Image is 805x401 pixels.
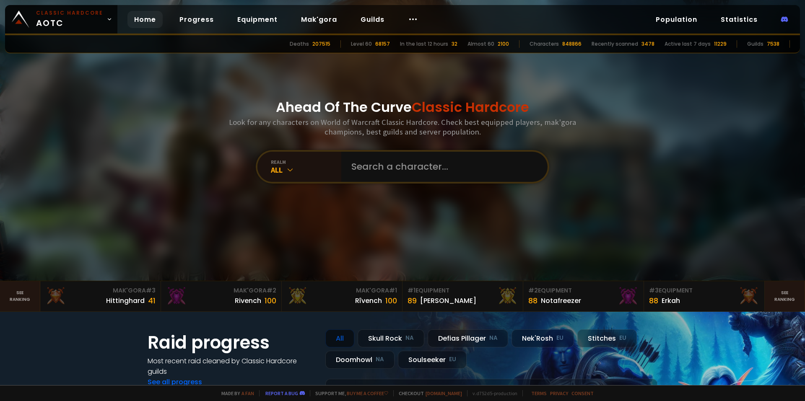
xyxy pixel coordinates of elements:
[528,295,538,306] div: 88
[556,334,563,342] small: EU
[641,40,654,48] div: 3478
[452,40,457,48] div: 32
[312,40,330,48] div: 207515
[398,351,467,369] div: Soulseeker
[36,9,103,17] small: Classic Hardcore
[148,356,315,377] h4: Most recent raid cleaned by Classic Hardcore guilds
[530,40,559,48] div: Characters
[528,286,538,295] span: # 2
[420,295,476,306] div: [PERSON_NAME]
[541,295,581,306] div: Notafreezer
[271,159,341,165] div: realm
[467,390,517,396] span: v. d752d5 - production
[226,117,579,137] h3: Look for any characters on World of Warcraft Classic Hardcore. Check best equipped players, mak'g...
[265,390,298,396] a: Report a bug
[235,295,261,306] div: Rivench
[106,295,145,306] div: Hittinghard
[385,295,397,306] div: 100
[571,390,594,396] a: Consent
[449,355,456,364] small: EU
[412,98,529,116] span: Classic Hardcore
[512,329,574,347] div: Nek'Rosh
[376,355,384,364] small: NA
[408,286,415,295] span: # 1
[241,390,254,396] a: a fan
[408,286,518,295] div: Equipment
[346,152,538,182] input: Search a character...
[146,286,156,295] span: # 3
[325,329,354,347] div: All
[714,40,727,48] div: 11229
[767,40,779,48] div: 7538
[375,40,390,48] div: 68157
[148,329,315,356] h1: Raid progress
[355,295,382,306] div: Rîvench
[649,286,659,295] span: # 3
[271,165,341,175] div: All
[161,281,282,311] a: Mak'Gora#2Rivench100
[592,40,638,48] div: Recently scanned
[400,40,448,48] div: In the last 12 hours
[402,281,523,311] a: #1Equipment89[PERSON_NAME]
[498,40,509,48] div: 2100
[408,295,417,306] div: 89
[282,281,402,311] a: Mak'Gora#1Rîvench100
[467,40,494,48] div: Almost 60
[562,40,582,48] div: 848866
[40,281,161,311] a: Mak'Gora#3Hittinghard41
[5,5,117,34] a: Classic HardcoreAOTC
[267,286,276,295] span: # 2
[45,286,156,295] div: Mak'Gora
[325,351,395,369] div: Doomhowl
[325,379,657,401] a: [DATE]zgpetri on godDefias Pillager8 /90
[36,9,103,29] span: AOTC
[148,295,156,306] div: 41
[351,40,372,48] div: Level 60
[531,390,547,396] a: Terms
[649,295,658,306] div: 88
[231,11,284,28] a: Equipment
[577,329,637,347] div: Stitches
[310,390,388,396] span: Support me,
[347,390,388,396] a: Buy me a coffee
[662,295,680,306] div: Erkah
[523,281,644,311] a: #2Equipment88Notafreezer
[393,390,462,396] span: Checkout
[714,11,764,28] a: Statistics
[287,286,397,295] div: Mak'Gora
[216,390,254,396] span: Made by
[405,334,414,342] small: NA
[747,40,763,48] div: Guilds
[649,11,704,28] a: Population
[265,295,276,306] div: 100
[644,281,765,311] a: #3Equipment88Erkah
[489,334,498,342] small: NA
[428,329,508,347] div: Defias Pillager
[649,286,759,295] div: Equipment
[389,286,397,295] span: # 1
[619,334,626,342] small: EU
[528,286,639,295] div: Equipment
[426,390,462,396] a: [DOMAIN_NAME]
[765,281,805,311] a: Seeranking
[276,97,529,117] h1: Ahead Of The Curve
[173,11,221,28] a: Progress
[127,11,163,28] a: Home
[148,377,202,387] a: See all progress
[358,329,424,347] div: Skull Rock
[290,40,309,48] div: Deaths
[354,11,391,28] a: Guilds
[665,40,711,48] div: Active last 7 days
[294,11,344,28] a: Mak'gora
[550,390,568,396] a: Privacy
[166,286,276,295] div: Mak'Gora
